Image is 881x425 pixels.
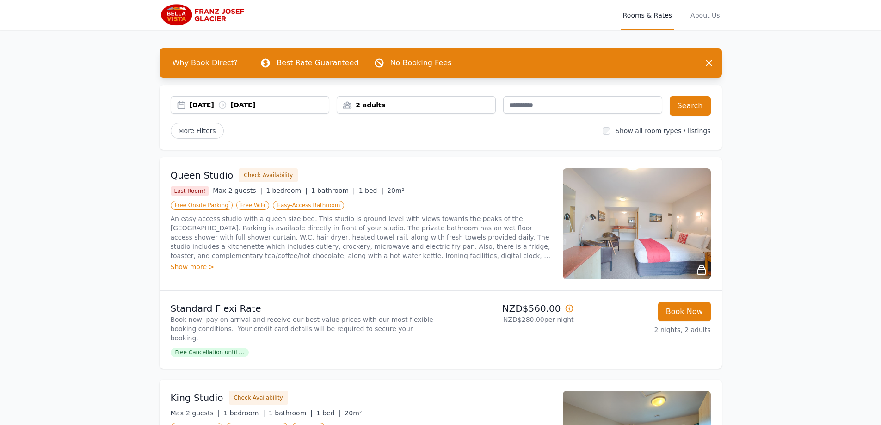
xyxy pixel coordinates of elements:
[171,302,437,315] p: Standard Flexi Rate
[171,315,437,343] p: Book now, pay on arrival and receive our best value prices with our most flexible booking conditi...
[277,57,358,68] p: Best Rate Guaranteed
[670,96,711,116] button: Search
[239,168,298,182] button: Check Availability
[311,187,355,194] span: 1 bathroom |
[359,187,383,194] span: 1 bed |
[223,409,265,417] span: 1 bedroom |
[160,4,248,26] img: Bella Vista Franz Josef Glacier
[165,54,246,72] span: Why Book Direct?
[337,100,495,110] div: 2 adults
[171,391,223,404] h3: King Studio
[581,325,711,334] p: 2 nights, 2 adults
[229,391,288,405] button: Check Availability
[616,127,710,135] label: Show all room types / listings
[658,302,711,321] button: Book Now
[190,100,329,110] div: [DATE] [DATE]
[273,201,344,210] span: Easy-Access Bathroom
[171,186,209,196] span: Last Room!
[171,123,224,139] span: More Filters
[213,187,262,194] span: Max 2 guests |
[387,187,404,194] span: 20m²
[171,262,552,271] div: Show more >
[444,315,574,324] p: NZD$280.00 per night
[444,302,574,315] p: NZD$560.00
[171,409,220,417] span: Max 2 guests |
[171,214,552,260] p: An easy access studio with a queen size bed. This studio is ground level with views towards the p...
[345,409,362,417] span: 20m²
[266,187,308,194] span: 1 bedroom |
[171,201,233,210] span: Free Onsite Parking
[236,201,270,210] span: Free WiFi
[390,57,452,68] p: No Booking Fees
[171,348,249,357] span: Free Cancellation until ...
[316,409,341,417] span: 1 bed |
[269,409,313,417] span: 1 bathroom |
[171,169,234,182] h3: Queen Studio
